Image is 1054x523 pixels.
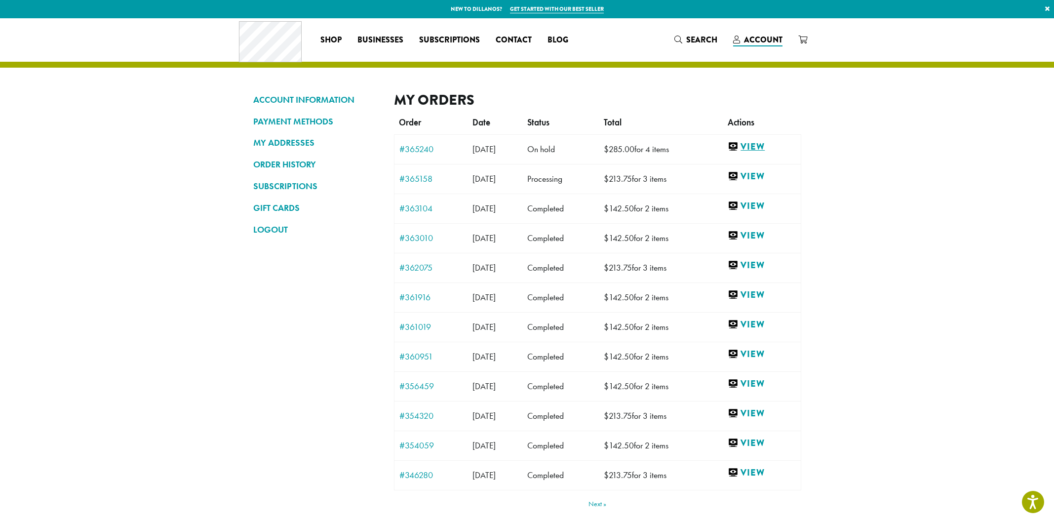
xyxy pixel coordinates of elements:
[399,145,463,154] a: #365240
[253,200,379,216] a: GIFT CARDS
[472,233,496,243] span: [DATE]
[604,262,632,273] span: 213.75
[604,351,609,362] span: $
[527,117,549,128] span: Status
[604,117,622,128] span: Total
[312,32,350,48] a: Shop
[599,371,723,401] td: for 2 items
[399,204,463,213] a: #363104
[604,440,634,451] span: 142.50
[604,292,634,303] span: 142.50
[604,173,632,184] span: 213.75
[522,282,599,312] td: Completed
[728,200,795,212] a: View
[394,91,801,109] h2: My Orders
[522,164,599,194] td: Processing
[604,262,609,273] span: $
[599,460,723,490] td: for 3 items
[604,203,609,214] span: $
[399,322,463,331] a: #361019
[599,223,723,253] td: for 2 items
[510,5,604,13] a: Get started with our best seller
[472,262,496,273] span: [DATE]
[472,351,496,362] span: [DATE]
[728,289,795,301] a: View
[599,164,723,194] td: for 3 items
[604,322,634,332] span: 142.50
[253,221,379,238] a: LOGOUT
[599,401,723,431] td: for 3 items
[604,173,609,184] span: $
[604,470,632,481] span: 213.75
[253,91,379,507] nav: Account pages
[604,203,634,214] span: 142.50
[357,34,403,46] span: Businesses
[399,411,463,420] a: #354320
[522,134,599,164] td: On hold
[728,141,795,153] a: View
[399,382,463,391] a: #356459
[728,378,795,390] a: View
[399,174,463,183] a: #365158
[253,156,379,173] a: ORDER HISTORY
[472,203,496,214] span: [DATE]
[472,440,496,451] span: [DATE]
[522,342,599,371] td: Completed
[472,410,496,421] span: [DATE]
[728,170,795,183] a: View
[522,223,599,253] td: Completed
[472,144,496,155] span: [DATE]
[604,440,609,451] span: $
[604,322,609,332] span: $
[599,312,723,342] td: for 2 items
[728,259,795,272] a: View
[604,381,634,392] span: 142.50
[599,134,723,164] td: for 4 items
[472,381,496,392] span: [DATE]
[472,292,496,303] span: [DATE]
[522,194,599,223] td: Completed
[320,34,342,46] span: Shop
[728,117,754,128] span: Actions
[399,234,463,242] a: #363010
[604,292,609,303] span: $
[599,282,723,312] td: for 2 items
[253,134,379,151] a: MY ADDRESSES
[666,32,725,48] a: Search
[399,352,463,361] a: #360951
[522,460,599,490] td: Completed
[399,293,463,302] a: #361916
[472,117,490,128] span: Date
[399,471,463,480] a: #346280
[728,348,795,361] a: View
[253,91,379,108] a: ACCOUNT INFORMATION
[728,230,795,242] a: View
[604,410,632,421] span: 213.75
[686,34,717,45] span: Search
[522,371,599,401] td: Completed
[728,407,795,420] a: View
[253,178,379,195] a: SUBSCRIPTIONS
[522,401,599,431] td: Completed
[253,113,379,130] a: PAYMENT METHODS
[728,437,795,449] a: View
[604,381,609,392] span: $
[604,410,609,421] span: $
[522,312,599,342] td: Completed
[547,34,568,46] span: Blog
[472,173,496,184] span: [DATE]
[399,441,463,450] a: #354059
[728,467,795,479] a: View
[599,253,723,282] td: for 3 items
[522,253,599,282] td: Completed
[604,233,609,243] span: $
[419,34,480,46] span: Subscriptions
[399,117,421,128] span: Order
[604,351,634,362] span: 142.50
[472,470,496,481] span: [DATE]
[604,144,634,155] span: 285.00
[599,342,723,371] td: for 2 items
[728,319,795,331] a: View
[522,431,599,460] td: Completed
[604,144,609,155] span: $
